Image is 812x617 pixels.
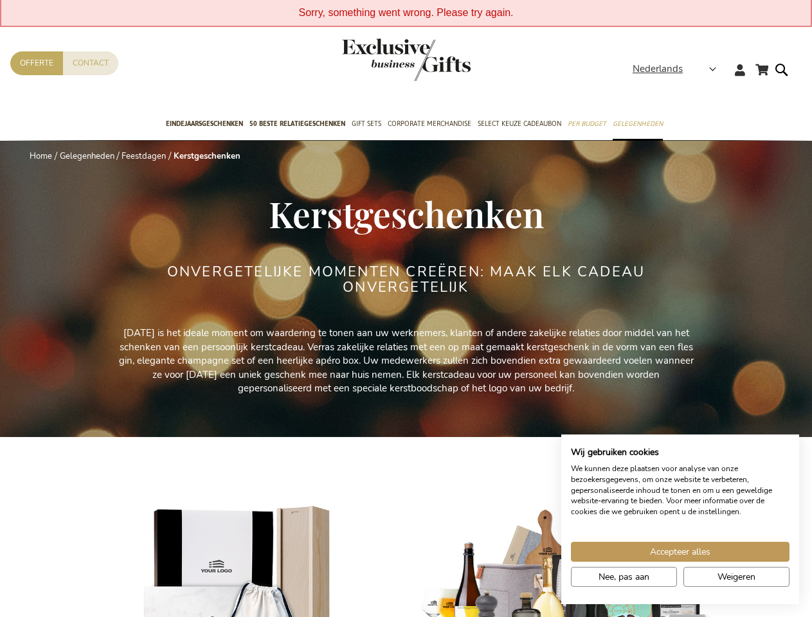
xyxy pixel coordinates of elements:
img: Exclusive Business gifts logo [342,39,471,81]
span: Nederlands [633,62,683,76]
a: Contact [63,51,118,75]
p: We kunnen deze plaatsen voor analyse van onze bezoekersgegevens, om onze website te verbeteren, g... [571,463,789,517]
span: Sorry, something went wrong. Please try again. [298,7,513,18]
a: store logo [342,39,406,81]
p: [DATE] is het ideale moment om waardering te tonen aan uw werknemers, klanten of andere zakelijke... [117,326,696,395]
span: Kerstgeschenken [269,190,544,237]
button: Alle cookies weigeren [683,567,789,587]
div: Nederlands [633,62,725,76]
span: Gelegenheden [613,117,663,130]
h2: Wij gebruiken cookies [571,447,789,458]
span: Corporate Merchandise [388,117,471,130]
a: Gelegenheden [60,150,114,162]
span: Eindejaarsgeschenken [166,117,243,130]
span: Weigeren [717,570,755,584]
span: Select Keuze Cadeaubon [478,117,561,130]
button: Pas cookie voorkeuren aan [571,567,677,587]
a: Feestdagen [122,150,166,162]
strong: Kerstgeschenken [174,150,240,162]
span: Gift Sets [352,117,381,130]
span: Accepteer alles [650,545,710,559]
h2: ONVERGETELIJKE MOMENTEN CREËREN: MAAK ELK CADEAU ONVERGETELIJK [165,264,647,295]
a: Offerte [10,51,63,75]
a: Home [30,150,52,162]
span: Nee, pas aan [599,570,649,584]
span: Per Budget [568,117,606,130]
button: Accepteer alle cookies [571,542,789,562]
span: 50 beste relatiegeschenken [249,117,345,130]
